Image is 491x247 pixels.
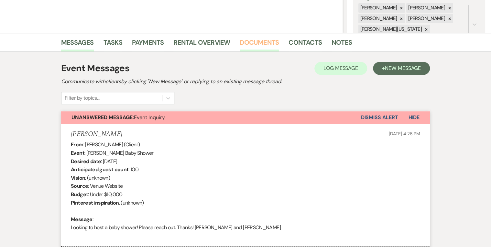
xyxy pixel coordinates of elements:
div: [PERSON_NAME][US_STATE] [358,25,423,34]
b: Message [71,216,93,223]
b: Pinterest inspiration [71,199,119,206]
b: Desired date [71,158,101,165]
button: Log Message [314,62,367,75]
strong: Unanswered Message: [71,114,134,121]
a: Messages [61,37,94,51]
b: Budget [71,191,88,198]
div: : [PERSON_NAME] (Client) : [PERSON_NAME] Baby Shower : [DATE] : 100 : (unknown) : Venue Website :... [71,140,420,240]
h2: Communicate with clients by clicking "New Message" or replying to an existing message thread. [61,78,430,85]
b: Anticipated guest count [71,166,128,173]
a: Documents [240,37,279,51]
a: Payments [132,37,164,51]
a: Contacts [289,37,322,51]
b: Event [71,150,84,156]
span: Hide [408,114,420,121]
span: Log Message [323,65,358,72]
span: New Message [385,65,421,72]
a: Notes [332,37,352,51]
div: [PERSON_NAME] [406,3,446,13]
button: Dismiss Alert [361,111,398,124]
b: Vision [71,174,85,181]
h1: Event Messages [61,62,129,75]
span: [DATE] 4:26 PM [389,131,420,137]
button: +New Message [373,62,430,75]
h5: [PERSON_NAME] [71,130,122,138]
div: [PERSON_NAME] [406,14,446,23]
a: Rental Overview [173,37,230,51]
button: Hide [398,111,430,124]
a: Tasks [104,37,122,51]
b: From [71,141,83,148]
div: Filter by topics... [65,94,99,102]
div: [PERSON_NAME] [358,3,398,13]
button: Unanswered Message:Event Inquiry [61,111,361,124]
div: [PERSON_NAME] [358,14,398,23]
b: Source [71,183,88,189]
span: Event Inquiry [71,114,165,121]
